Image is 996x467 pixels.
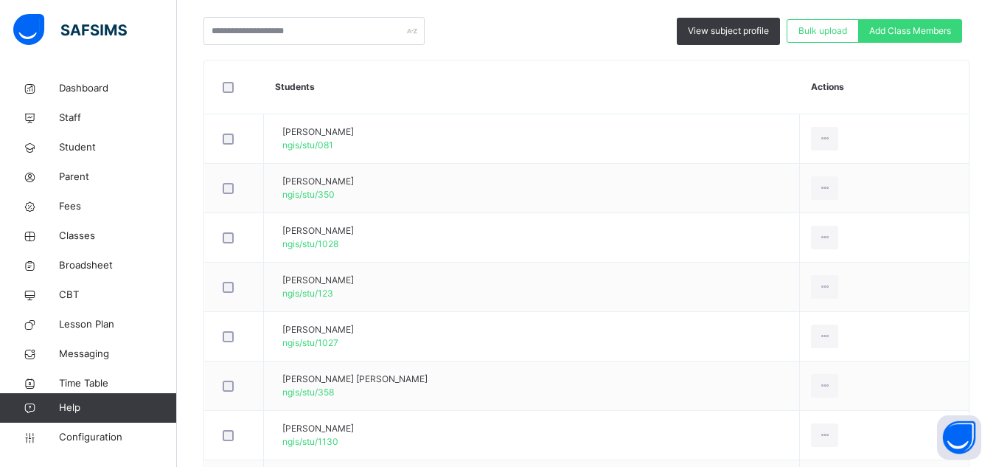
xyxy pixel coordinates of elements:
[59,258,177,273] span: Broadsheet
[59,199,177,214] span: Fees
[282,373,428,386] span: [PERSON_NAME] [PERSON_NAME]
[282,387,334,398] span: ngis/stu/358
[282,139,333,151] span: ngis/stu/081
[282,288,333,299] span: ngis/stu/123
[282,337,338,348] span: ngis/stu/1027
[59,81,177,96] span: Dashboard
[282,238,338,249] span: ngis/stu/1028
[264,60,800,114] th: Students
[282,274,354,287] span: [PERSON_NAME]
[688,24,769,38] span: View subject profile
[59,317,177,332] span: Lesson Plan
[937,415,981,460] button: Open asap
[13,14,127,45] img: safsims
[59,430,176,445] span: Configuration
[798,24,847,38] span: Bulk upload
[282,323,354,336] span: [PERSON_NAME]
[282,175,354,188] span: [PERSON_NAME]
[59,288,177,302] span: CBT
[282,436,338,447] span: ngis/stu/1130
[869,24,951,38] span: Add Class Members
[282,125,354,139] span: [PERSON_NAME]
[59,229,177,243] span: Classes
[59,347,177,362] span: Messaging
[282,224,354,238] span: [PERSON_NAME]
[59,401,176,415] span: Help
[282,422,354,435] span: [PERSON_NAME]
[59,140,177,155] span: Student
[800,60,969,114] th: Actions
[59,376,177,391] span: Time Table
[59,170,177,184] span: Parent
[282,189,335,200] span: ngis/stu/350
[59,111,177,125] span: Staff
